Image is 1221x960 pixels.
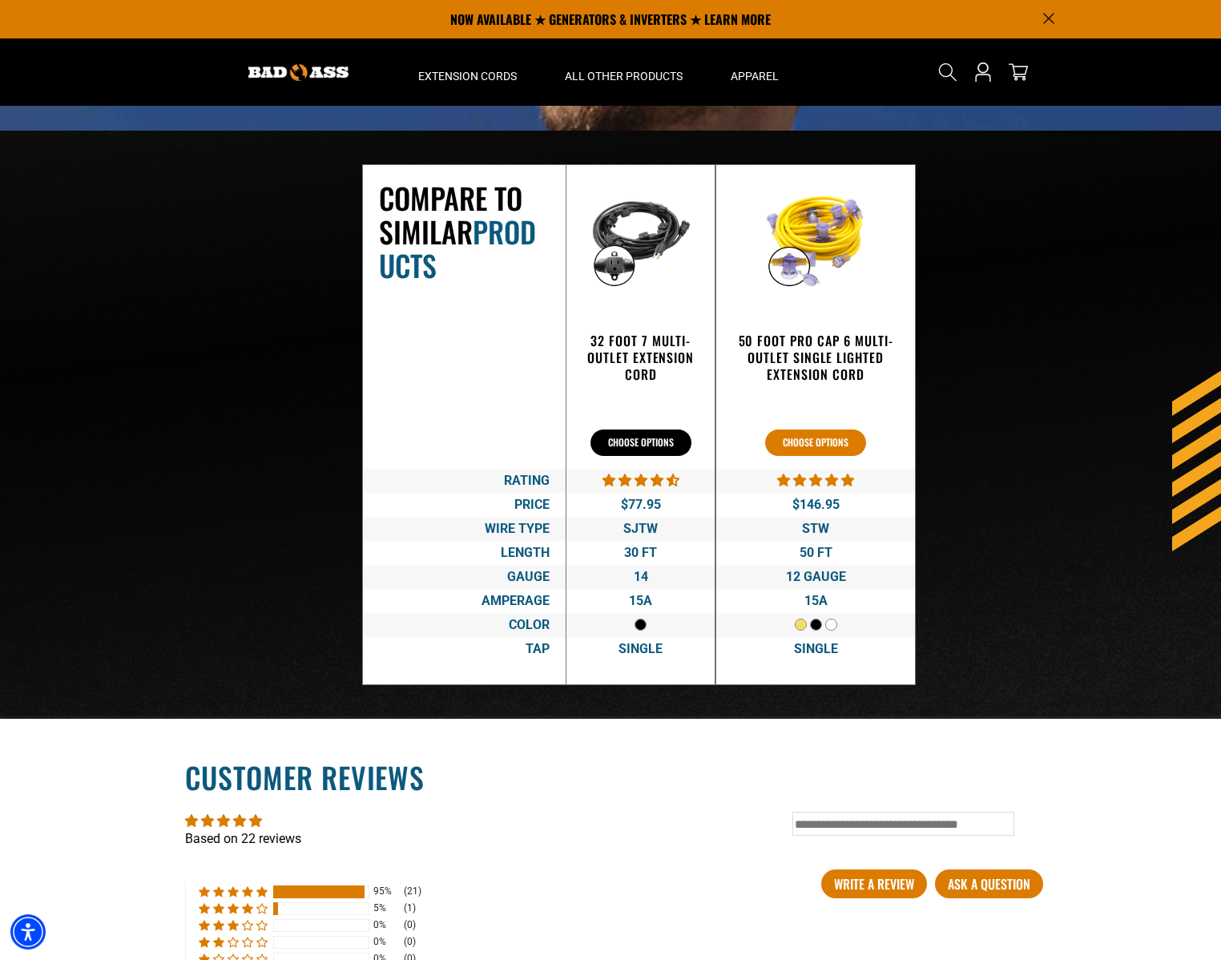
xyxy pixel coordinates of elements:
[362,517,566,541] div: Wire Type
[732,517,899,541] div: STW
[582,333,699,389] a: 32 Foot 7 Multi-Outlet Extension Cord
[199,885,268,898] div: 95% (21) reviews with 5 star rating
[379,181,550,282] h2: Compare To Similar
[732,637,899,661] div: Single
[777,473,854,488] span: 4.80 stars
[765,430,866,456] button: 50 Foot Pro Cap 6 Multi-Outlet Single Lighted Extension Cord 4.80 stars $146.95 STW 50 FT 12 GAUG...
[10,914,46,950] div: Accessibility Menu
[582,517,699,541] div: SJTW
[800,545,832,560] span: 50 FT
[732,589,899,613] div: 15A
[624,545,657,560] span: 30 FT
[418,69,517,83] span: Extension Cords
[362,637,566,661] div: Tap
[935,59,961,85] summary: Search
[373,902,399,915] div: 5%
[362,613,566,637] div: Color
[786,569,846,584] span: 12 GAUGE
[185,831,301,846] a: Based on 22 reviews - open in a new tab
[541,38,707,106] summary: All Other Products
[362,589,566,613] div: Amperage
[732,333,899,389] a: 50 Foot Pro Cap 6 Multi-Outlet Single Lighted Extension Cord
[1005,63,1031,82] a: cart
[821,869,927,898] a: Write A Review
[248,64,349,81] img: Bad Ass Extension Cords
[732,333,899,382] h3: 50 Foot Pro Cap 6 Multi-Outlet Single Lighted Extension Cord
[185,757,1036,797] h2: Customer Reviews
[935,869,1043,898] a: Ask a question
[582,333,699,382] h3: 32 Foot 7 Multi-Outlet Extension Cord
[590,430,691,456] button: 32 Foot 7 Multi-Outlet Extension Cord 4.68 stars $77.95 SJTW 30 FT 14 15A Single
[362,541,566,565] div: Length
[970,38,996,106] a: Open this option
[362,469,566,493] div: Rating
[602,473,679,488] span: 4.68 stars
[199,902,268,915] div: 5% (1) reviews with 4 star rating
[373,885,399,898] div: 95%
[565,69,683,83] span: All Other Products
[707,38,803,106] summary: Apparel
[732,493,899,517] div: $146.95
[362,493,566,517] div: Price
[185,812,1036,830] div: Average rating is 4.95 stars
[792,812,1014,836] input: Type in keyword and press enter...
[404,885,421,898] div: (21)
[582,637,699,661] div: Single
[404,902,416,915] div: (1)
[634,569,648,584] span: 14
[582,589,699,613] div: 15A
[379,210,536,286] span: Products
[362,565,566,589] div: Gauge
[582,493,699,517] div: $77.95
[394,38,541,106] summary: Extension Cords
[731,69,779,83] span: Apparel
